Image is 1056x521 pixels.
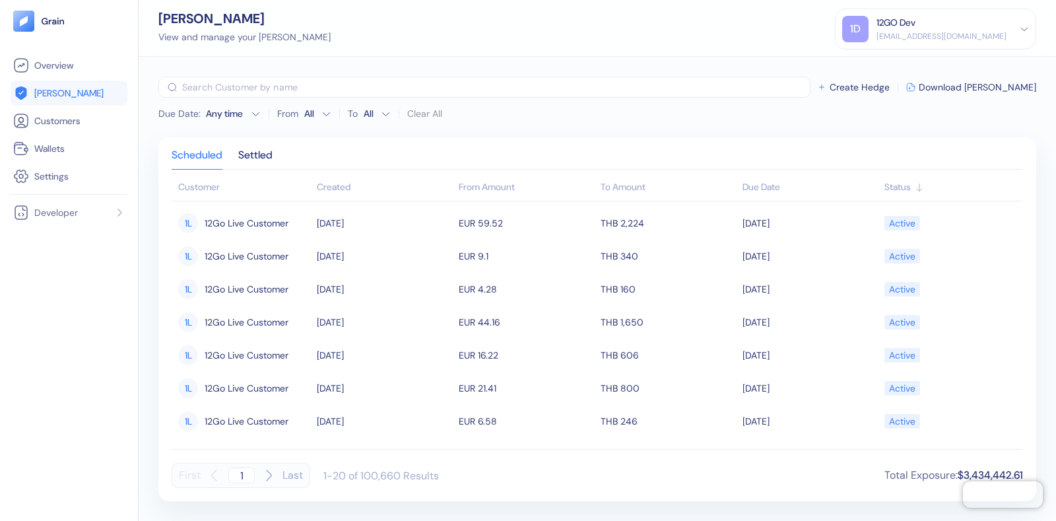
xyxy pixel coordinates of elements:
[178,213,198,233] div: 1L
[739,339,881,372] td: [DATE]
[889,278,915,300] div: Active
[313,240,455,273] td: [DATE]
[178,312,198,332] div: 1L
[906,83,1036,92] button: Download [PERSON_NAME]
[13,141,125,156] a: Wallets
[178,378,198,398] div: 1L
[817,83,890,92] button: Create Hedge
[172,151,222,169] div: Scheduled
[597,207,739,240] td: THB 2,224
[958,468,1023,482] span: $3,434,442.61
[205,344,288,366] span: 12Go Live Customer
[13,11,34,32] img: logo-tablet-V2.svg
[178,345,198,365] div: 1L
[34,114,81,127] span: Customers
[205,311,288,333] span: 12Go Live Customer
[205,443,288,466] span: 12Go Live Customer
[178,411,198,431] div: 1L
[205,410,288,433] span: 12Go Live Customer
[313,339,455,372] td: [DATE]
[313,438,455,471] td: [DATE]
[313,207,455,240] td: [DATE]
[182,77,810,98] input: Search Customer by name
[842,16,869,42] div: 1D
[179,463,201,488] button: First
[597,240,739,273] td: THB 340
[13,57,125,73] a: Overview
[876,16,915,30] div: 12GO Dev
[178,279,198,299] div: 1L
[34,87,104,100] span: [PERSON_NAME]
[13,85,125,101] a: [PERSON_NAME]
[889,245,915,267] div: Active
[597,438,739,471] td: THB 330
[34,206,78,219] span: Developer
[158,30,331,44] div: View and manage your [PERSON_NAME]
[884,180,1016,194] div: Sort ascending
[597,273,739,306] td: THB 160
[313,306,455,339] td: [DATE]
[739,438,881,471] td: [DATE]
[742,180,878,194] div: Sort ascending
[238,151,273,169] div: Settled
[597,175,739,201] th: To Amount
[313,405,455,438] td: [DATE]
[282,463,303,488] button: Last
[597,405,739,438] td: THB 246
[455,175,597,201] th: From Amount
[919,83,1036,92] span: Download [PERSON_NAME]
[13,168,125,184] a: Settings
[597,306,739,339] td: THB 1,650
[889,377,915,399] div: Active
[13,113,125,129] a: Customers
[739,405,881,438] td: [DATE]
[205,377,288,399] span: 12Go Live Customer
[889,410,915,433] div: Active
[455,372,597,405] td: EUR 21.41
[205,278,288,300] span: 12Go Live Customer
[455,339,597,372] td: EUR 16.22
[158,107,261,120] button: Due Date:Any time
[739,240,881,273] td: [DATE]
[876,30,1006,42] div: [EMAIL_ADDRESS][DOMAIN_NAME]
[348,109,358,118] label: To
[739,207,881,240] td: [DATE]
[205,212,288,234] span: 12Go Live Customer
[597,339,739,372] td: THB 606
[205,245,288,267] span: 12Go Live Customer
[455,207,597,240] td: EUR 59.52
[455,438,597,471] td: EUR 8.83
[889,212,915,234] div: Active
[178,246,198,266] div: 1L
[889,311,915,333] div: Active
[34,59,73,72] span: Overview
[360,103,391,124] button: To
[277,109,298,118] label: From
[323,469,439,483] div: 1-20 of 100,660 Results
[317,180,452,194] div: Sort ascending
[597,372,739,405] td: THB 800
[739,273,881,306] td: [DATE]
[34,170,69,183] span: Settings
[455,273,597,306] td: EUR 4.28
[34,142,65,155] span: Wallets
[172,175,313,201] th: Customer
[41,17,65,26] img: logo
[830,83,890,92] span: Create Hedge
[884,468,1023,483] div: Total Exposure :
[739,372,881,405] td: [DATE]
[455,405,597,438] td: EUR 6.58
[963,481,1043,508] iframe: Chatra live chat
[158,12,331,25] div: [PERSON_NAME]
[313,372,455,405] td: [DATE]
[301,103,331,124] button: From
[889,344,915,366] div: Active
[158,107,201,120] span: Due Date :
[739,306,881,339] td: [DATE]
[313,273,455,306] td: [DATE]
[206,107,246,120] div: Any time
[455,240,597,273] td: EUR 9.1
[455,306,597,339] td: EUR 44.16
[889,443,915,466] div: Active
